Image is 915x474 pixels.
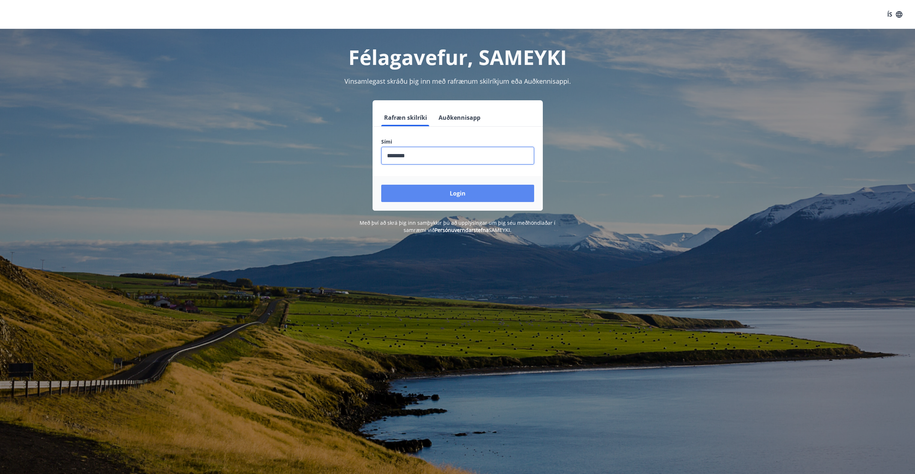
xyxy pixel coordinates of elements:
button: Rafræn skilríki [381,109,430,126]
span: Vinsamlegast skráðu þig inn með rafrænum skilríkjum eða Auðkennisappi. [344,77,571,85]
label: Sími [381,138,534,145]
span: Með því að skrá þig inn samþykkir þú að upplýsingar um þig séu meðhöndlaðar í samræmi við SAMEYKI. [360,219,555,233]
button: ÍS [883,8,906,21]
button: Auðkennisapp [436,109,483,126]
a: Persónuverndarstefna [435,227,489,233]
button: Login [381,185,534,202]
h1: Félagavefur, SAMEYKI [207,43,709,71]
